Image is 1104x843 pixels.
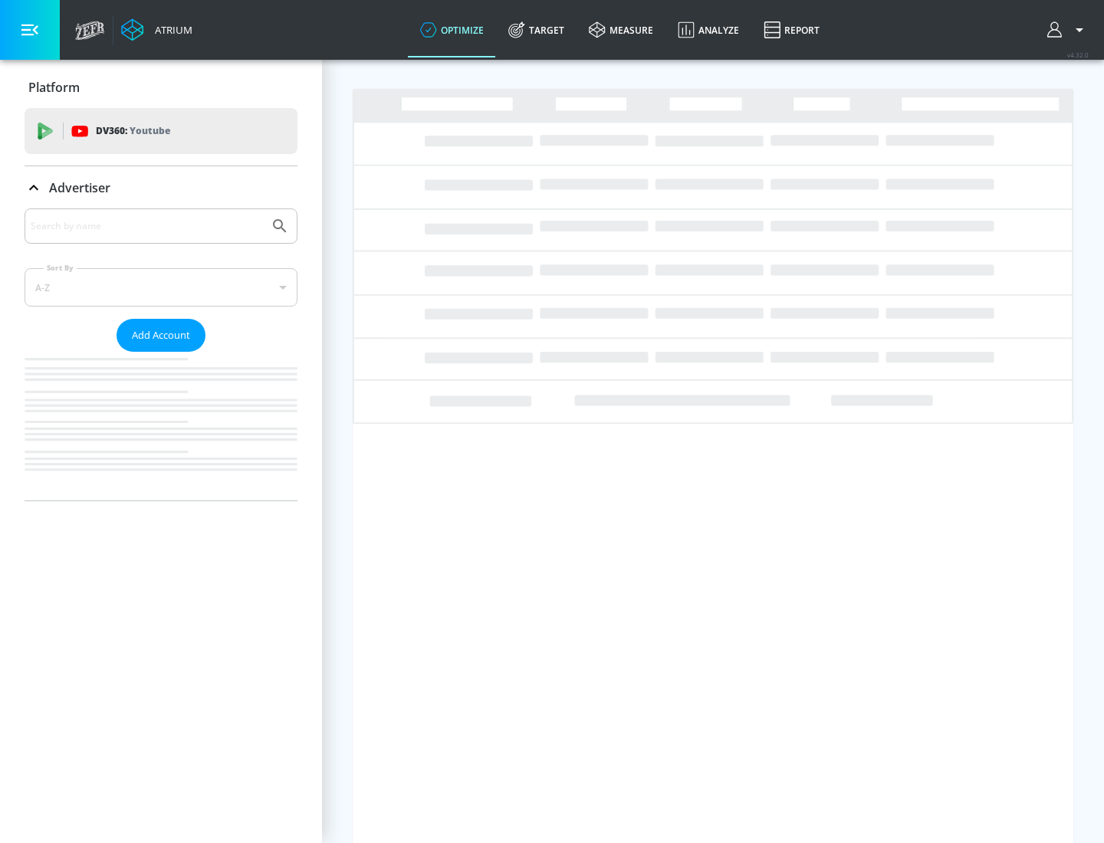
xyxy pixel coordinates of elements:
button: Add Account [117,319,205,352]
div: DV360: Youtube [25,108,297,154]
div: Advertiser [25,166,297,209]
p: Advertiser [49,179,110,196]
div: Advertiser [25,208,297,500]
div: A-Z [25,268,297,307]
input: Search by name [31,216,263,236]
a: Analyze [665,2,751,57]
div: Atrium [149,23,192,37]
a: measure [577,2,665,57]
p: Platform [28,79,80,96]
a: Report [751,2,832,57]
span: Add Account [132,326,190,344]
span: v 4.32.0 [1067,51,1089,59]
a: optimize [408,2,496,57]
nav: list of Advertiser [25,352,297,500]
div: Platform [25,66,297,109]
p: Youtube [130,123,170,139]
label: Sort By [44,263,77,273]
p: DV360: [96,123,170,139]
a: Target [496,2,577,57]
a: Atrium [121,18,192,41]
